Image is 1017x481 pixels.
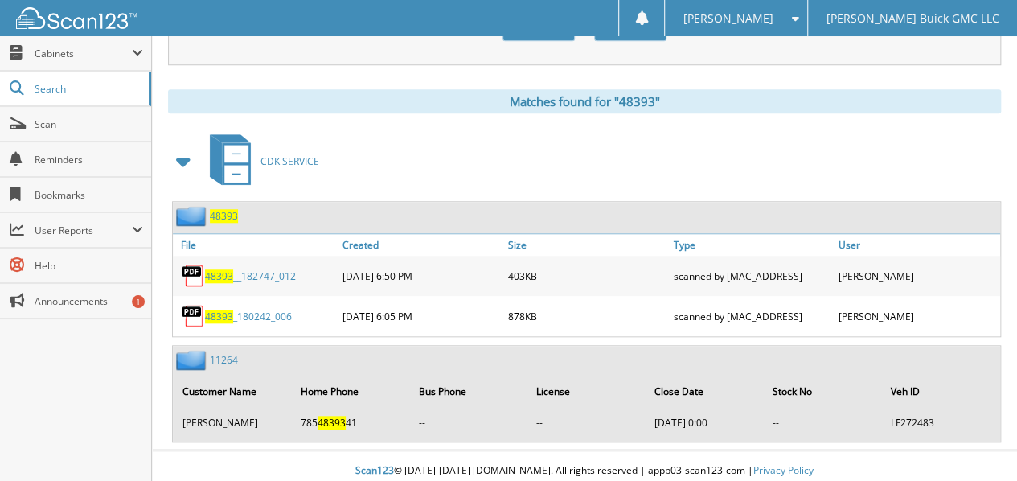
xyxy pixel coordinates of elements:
[260,154,319,168] span: CDK SERVICE
[646,409,763,436] td: [DATE] 0:00
[35,117,143,131] span: Scan
[35,82,141,96] span: Search
[16,7,137,29] img: scan123-logo-white.svg
[174,409,291,436] td: [PERSON_NAME]
[168,89,1001,113] div: Matches found for "48393"
[318,416,346,430] span: 48393
[293,409,409,436] td: 785 41
[835,300,1000,332] div: [PERSON_NAME]
[835,234,1000,256] a: User
[205,310,292,323] a: 48393_180242_006
[176,206,210,226] img: folder2.png
[205,310,233,323] span: 48393
[826,14,999,23] span: [PERSON_NAME] Buick GMC LLC
[835,260,1000,292] div: [PERSON_NAME]
[765,409,881,436] td: --
[181,304,205,328] img: PDF.png
[338,300,504,332] div: [DATE] 6:05 PM
[528,375,645,408] th: License
[181,264,205,288] img: PDF.png
[882,409,999,436] td: LF272483
[355,463,394,477] span: Scan123
[683,14,773,23] span: [PERSON_NAME]
[504,260,670,292] div: 403KB
[669,300,835,332] div: scanned by [MAC_ADDRESS]
[753,463,814,477] a: Privacy Policy
[35,224,132,237] span: User Reports
[35,47,132,60] span: Cabinets
[669,260,835,292] div: scanned by [MAC_ADDRESS]
[669,234,835,256] a: Type
[338,234,504,256] a: Created
[410,375,527,408] th: Bus Phone
[504,300,670,332] div: 878KB
[338,260,504,292] div: [DATE] 6:50 PM
[173,234,338,256] a: File
[174,375,291,408] th: Customer Name
[200,129,319,193] a: CDK SERVICE
[293,375,409,408] th: Home Phone
[35,153,143,166] span: Reminders
[646,375,763,408] th: Close Date
[35,259,143,273] span: Help
[176,350,210,370] img: folder2.png
[35,294,143,308] span: Announcements
[765,375,881,408] th: Stock No
[205,269,296,283] a: 48393__182747_012
[504,234,670,256] a: Size
[528,409,645,436] td: --
[132,295,145,308] div: 1
[210,209,238,223] a: 48393
[410,409,527,436] td: --
[882,375,999,408] th: Veh ID
[35,188,143,202] span: Bookmarks
[205,269,233,283] span: 48393
[210,353,238,367] a: 11264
